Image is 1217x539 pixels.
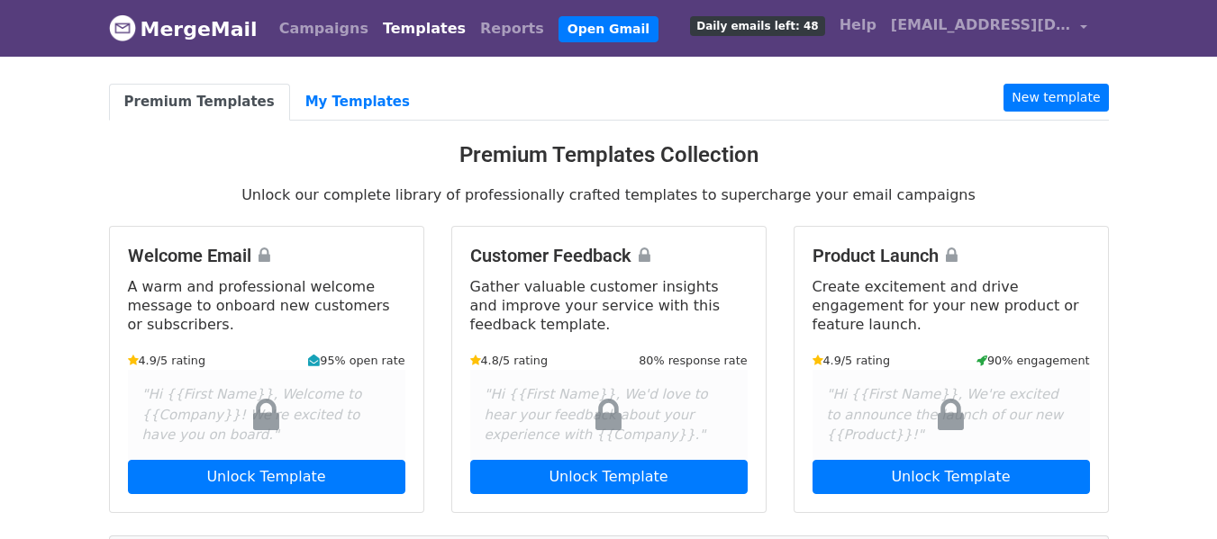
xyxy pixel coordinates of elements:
a: Daily emails left: 48 [683,7,831,43]
small: 90% engagement [976,352,1090,369]
h3: Premium Templates Collection [109,142,1109,168]
small: 4.8/5 rating [470,352,549,369]
a: Unlock Template [128,460,405,494]
a: Reports [473,11,551,47]
div: "Hi {{First Name}}, Welcome to {{Company}}! We're excited to have you on board." [128,370,405,460]
a: Help [832,7,884,43]
a: Unlock Template [813,460,1090,494]
small: 80% response rate [639,352,747,369]
h4: Customer Feedback [470,245,748,266]
p: Create excitement and drive engagement for your new product or feature launch. [813,277,1090,334]
span: [EMAIL_ADDRESS][DOMAIN_NAME] [891,14,1071,36]
a: My Templates [290,84,425,121]
h4: Welcome Email [128,245,405,266]
a: New template [1004,84,1108,112]
p: Unlock our complete library of professionally crafted templates to supercharge your email campaigns [109,185,1109,204]
a: Templates [376,11,473,47]
p: A warm and professional welcome message to onboard new customers or subscribers. [128,277,405,334]
a: Unlock Template [470,460,748,494]
a: MergeMail [109,10,258,48]
div: "Hi {{First Name}}, We're excited to announce the launch of our new {{Product}}!" [813,370,1090,460]
small: 4.9/5 rating [813,352,891,369]
h4: Product Launch [813,245,1090,266]
a: Campaigns [272,11,376,47]
a: Open Gmail [559,16,658,42]
small: 4.9/5 rating [128,352,206,369]
small: 95% open rate [308,352,404,369]
span: Daily emails left: 48 [690,16,824,36]
div: "Hi {{First Name}}, We'd love to hear your feedback about your experience with {{Company}}." [470,370,748,460]
a: [EMAIL_ADDRESS][DOMAIN_NAME] [884,7,1094,49]
img: MergeMail logo [109,14,136,41]
p: Gather valuable customer insights and improve your service with this feedback template. [470,277,748,334]
a: Premium Templates [109,84,290,121]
